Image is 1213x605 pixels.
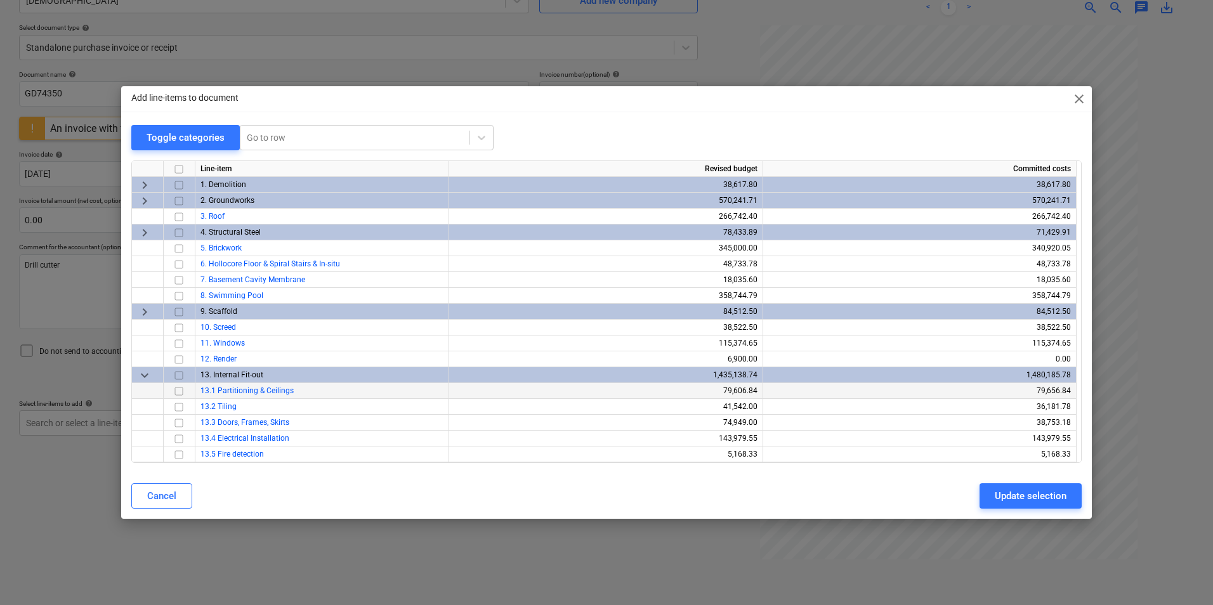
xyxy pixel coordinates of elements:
[200,355,237,363] a: 12. Render
[768,177,1071,193] div: 38,617.80
[200,228,261,237] span: 4. Structural Steel
[768,240,1071,256] div: 340,920.05
[137,178,152,193] span: keyboard_arrow_right
[454,256,757,272] div: 48,733.78
[454,446,757,462] div: 5,168.33
[200,402,237,411] a: 13.2 Tiling
[768,399,1071,415] div: 36,181.78
[454,193,757,209] div: 570,241.71
[454,415,757,431] div: 74,949.00
[195,161,449,177] div: Line-item
[200,196,254,205] span: 2. Groundworks
[454,399,757,415] div: 41,542.00
[200,339,245,348] a: 11. Windows
[200,307,237,316] span: 9. Scaffold
[454,224,757,240] div: 78,433.89
[768,224,1071,240] div: 71,429.91
[147,488,176,504] div: Cancel
[995,488,1066,504] div: Update selection
[454,367,757,383] div: 1,435,138.74
[763,161,1077,177] div: Committed costs
[137,368,152,383] span: keyboard_arrow_down
[454,288,757,304] div: 358,744.79
[200,212,225,221] a: 3. Roof
[454,272,757,288] div: 18,035.60
[454,320,757,335] div: 38,522.50
[200,386,294,395] a: 13.1 Partitioning & Ceilings
[768,193,1071,209] div: 570,241.71
[454,240,757,256] div: 345,000.00
[768,431,1071,446] div: 143,979.55
[768,320,1071,335] div: 38,522.50
[768,415,1071,431] div: 38,753.18
[768,209,1071,224] div: 266,742.40
[200,180,246,189] span: 1. Demolition
[768,335,1071,351] div: 115,374.65
[200,418,289,427] a: 13.3 Doors, Frames, Skirts
[137,225,152,240] span: keyboard_arrow_right
[454,335,757,351] div: 115,374.65
[768,304,1071,320] div: 84,512.50
[768,351,1071,367] div: 0.00
[768,383,1071,399] div: 79,656.84
[200,275,305,284] a: 7. Basement Cavity Membrane
[200,291,263,300] a: 8. Swimming Pool
[200,434,289,443] a: 13.4 Electrical Installation
[768,288,1071,304] div: 358,744.79
[768,367,1071,383] div: 1,480,185.78
[147,129,225,146] div: Toggle categories
[131,125,240,150] button: Toggle categories
[200,244,242,252] a: 5. Brickwork
[454,209,757,224] div: 266,742.40
[449,161,763,177] div: Revised budget
[137,193,152,209] span: keyboard_arrow_right
[980,483,1082,509] button: Update selection
[200,323,236,332] a: 10. Screed
[454,351,757,367] div: 6,900.00
[768,446,1071,462] div: 5,168.33
[454,383,757,399] div: 79,606.84
[1150,544,1213,605] iframe: Chat Widget
[200,259,340,268] a: 6. Hollocore Floor & Spiral Stairs & In-situ
[200,370,263,379] span: 13. Internal Fit-out
[131,91,239,105] p: Add line-items to document
[1072,91,1087,107] span: close
[454,431,757,446] div: 143,979.55
[454,177,757,193] div: 38,617.80
[137,304,152,320] span: keyboard_arrow_right
[131,483,192,509] button: Cancel
[768,256,1071,272] div: 48,733.78
[200,450,264,459] a: 13.5 Fire detection
[768,272,1071,288] div: 18,035.60
[454,304,757,320] div: 84,512.50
